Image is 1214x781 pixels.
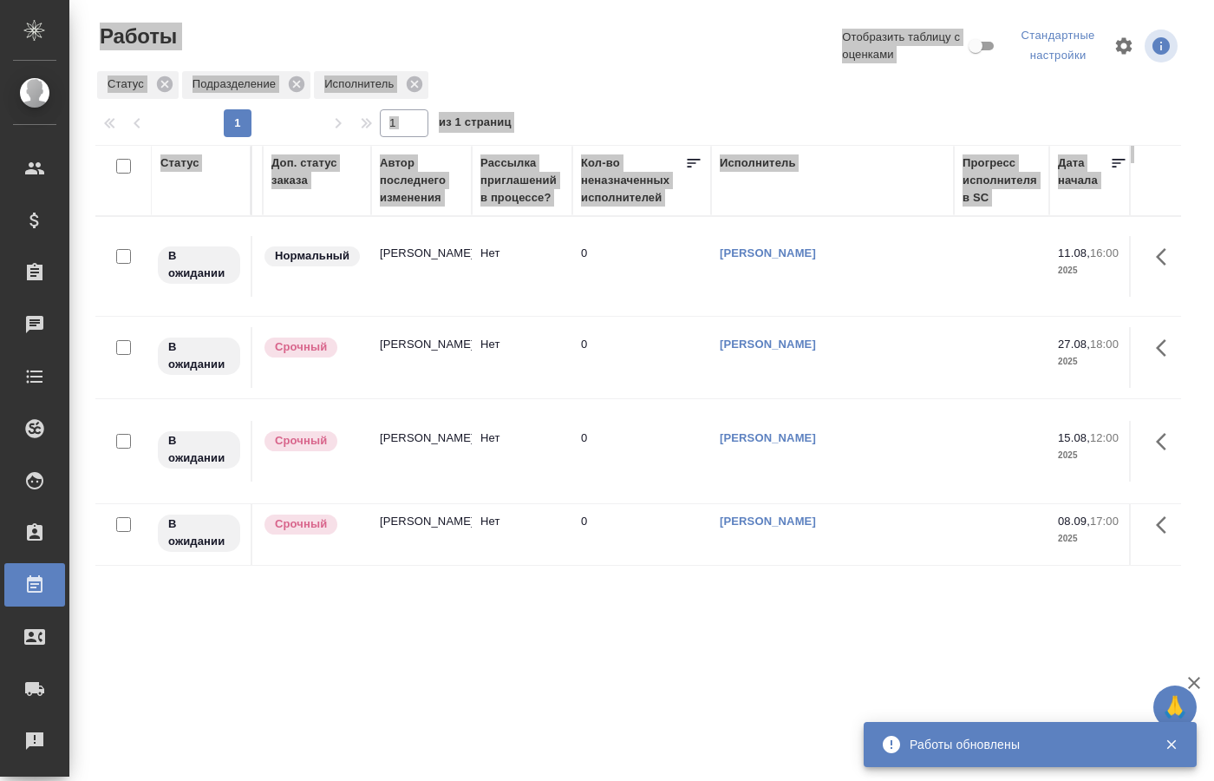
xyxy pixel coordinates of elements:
[1090,431,1119,444] p: 12:00
[472,421,572,482] td: Нет
[1058,338,1090,351] p: 27.08,
[108,75,150,93] p: Статус
[963,154,1041,207] div: Прогресс исполнителя в SC
[1058,353,1127,371] p: 2025
[910,736,1139,753] div: Работы обновлены
[168,515,230,550] p: В ожидании
[168,247,230,282] p: В ожидании
[720,515,816,528] a: [PERSON_NAME]
[572,421,711,482] td: 0
[1145,421,1187,463] button: Здесь прячутся важные кнопки
[193,75,282,93] p: Подразделение
[581,154,685,207] div: Кол-во неназначенных исполнителей
[1013,23,1103,69] div: split button
[275,432,327,450] p: Срочный
[1145,236,1187,278] button: Здесь прячутся важные кнопки
[720,431,816,444] a: [PERSON_NAME]
[371,421,472,482] td: [PERSON_NAME]
[842,29,965,63] span: Отобразить таблицу с оценками
[1153,686,1197,729] button: 🙏
[1058,530,1127,548] p: 2025
[168,432,230,467] p: В ожидании
[1145,504,1187,546] button: Здесь прячутся важные кнопки
[168,338,230,373] p: В ожидании
[1058,431,1090,444] p: 15.08,
[95,23,177,50] span: Работы
[1103,25,1145,67] span: Настроить таблицу
[480,154,564,207] div: Рассылка приглашений в процессе?
[1145,30,1181,62] span: Посмотреть информацию
[275,515,327,533] p: Срочный
[439,112,512,137] span: из 1 страниц
[1145,327,1187,369] button: Здесь прячутся важные кнопки
[271,154,362,189] div: Доп. статус заказа
[275,247,349,265] p: Нормальный
[472,327,572,388] td: Нет
[324,75,400,93] p: Исполнитель
[1160,689,1190,725] span: 🙏
[472,504,572,565] td: Нет
[275,338,327,356] p: Срочный
[371,504,472,565] td: [PERSON_NAME]
[1058,447,1127,464] p: 2025
[97,71,179,99] div: Статус
[1058,262,1127,279] p: 2025
[371,327,472,388] td: [PERSON_NAME]
[1058,154,1110,189] div: Дата начала
[371,236,472,297] td: [PERSON_NAME]
[182,71,310,99] div: Подразделение
[1090,515,1119,528] p: 17:00
[160,154,199,172] div: Статус
[156,245,242,285] div: Исполнитель назначен, приступать к работе пока рано
[572,504,711,565] td: 0
[720,246,816,259] a: [PERSON_NAME]
[1058,515,1090,528] p: 08.09,
[572,327,711,388] td: 0
[380,154,463,207] div: Автор последнего изменения
[1090,338,1119,351] p: 18:00
[156,336,242,377] div: Исполнитель назначен, приступать к работе пока рано
[572,236,711,297] td: 0
[1090,246,1119,259] p: 16:00
[1153,737,1189,752] button: Закрыть
[720,154,796,172] div: Исполнитель
[472,236,572,297] td: Нет
[1058,246,1090,259] p: 11.08,
[720,338,816,351] a: [PERSON_NAME]
[314,71,428,99] div: Исполнитель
